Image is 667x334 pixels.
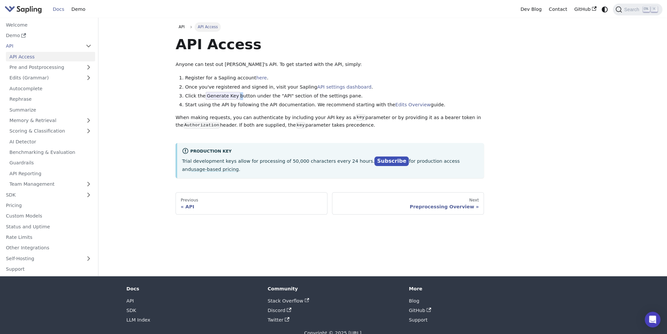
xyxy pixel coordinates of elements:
[6,105,95,115] a: Summarize
[356,114,365,121] code: key
[6,116,95,125] a: Memory & Retrieval
[49,4,68,14] a: Docs
[374,157,409,166] a: Subscribe
[126,298,134,303] a: API
[6,179,95,189] a: Team Management
[2,190,82,199] a: SDK
[317,84,371,90] a: API settings dashboard
[68,4,89,14] a: Demo
[176,22,188,31] a: API
[6,137,95,146] a: AI Detector
[6,63,95,72] a: Pre and Postprocessing
[6,94,95,104] a: Rephrase
[395,102,431,107] a: Edits Overview
[2,243,95,253] a: Other Integrations
[296,122,305,129] code: key
[2,222,95,231] a: Status and Uptime
[191,167,239,172] a: usage-based pricing
[185,74,484,82] li: Register for a Sapling account .
[206,92,240,100] span: Generate Key
[195,22,221,31] span: API Access
[571,4,600,14] a: GitHub
[126,317,150,323] a: LLM Index
[409,286,541,292] div: More
[409,317,427,323] a: Support
[2,41,82,51] a: API
[517,4,545,14] a: Dev Blog
[82,41,95,51] button: Collapse sidebar category 'API'
[256,75,267,80] a: here
[2,20,95,30] a: Welcome
[176,192,484,215] nav: Docs pages
[2,211,95,221] a: Custom Models
[332,192,484,215] a: NextPreprocessing Overview
[6,158,95,168] a: Guardrails
[268,317,289,323] a: Twitter
[181,204,323,210] div: API
[181,198,323,203] div: Previous
[337,204,479,210] div: Preprocessing Overview
[613,4,662,15] button: Search (Ctrl+K)
[600,5,610,14] button: Switch between dark and light mode (currently system mode)
[5,5,44,14] a: Sapling.ai
[6,169,95,178] a: API Reporting
[6,148,95,157] a: Benchmarking & Evaluation
[409,298,419,303] a: Blog
[179,25,185,29] span: API
[182,157,479,173] p: Trial development keys allow for processing of 50,000 characters every 24 hours. for production a...
[5,5,42,14] img: Sapling.ai
[651,6,657,12] kbd: K
[268,286,400,292] div: Community
[185,83,484,91] li: Once you've registered and signed in, visit your Sapling .
[2,233,95,242] a: Rate Limits
[6,73,95,83] a: Edits (Grammar)
[268,308,291,313] a: Discord
[622,7,643,12] span: Search
[185,101,484,109] li: Start using the API by following the API documentation. We recommend starting with the guide.
[6,126,95,136] a: Scoring & Classification
[409,308,431,313] a: GitHub
[545,4,571,14] a: Contact
[2,254,95,263] a: Self-Hosting
[176,22,484,31] nav: Breadcrumbs
[2,264,95,274] a: Support
[185,92,484,100] li: Click the button under the "API" section of the settings pane.
[2,201,95,210] a: Pricing
[182,148,479,156] div: Production Key
[6,52,95,61] a: API Access
[126,286,258,292] div: Docs
[176,114,484,130] p: When making requests, you can authenticate by including your API key as a parameter or by providi...
[268,298,309,303] a: Stack Overflow
[6,84,95,93] a: Autocomplete
[176,192,327,215] a: PreviousAPI
[82,190,95,199] button: Expand sidebar category 'SDK'
[176,61,484,69] p: Anyone can test out [PERSON_NAME]'s API. To get started with the API, simply:
[126,308,136,313] a: SDK
[183,122,220,129] code: Authorization
[176,35,484,53] h1: API Access
[337,198,479,203] div: Next
[2,31,95,40] a: Demo
[645,312,660,327] div: Open Intercom Messenger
